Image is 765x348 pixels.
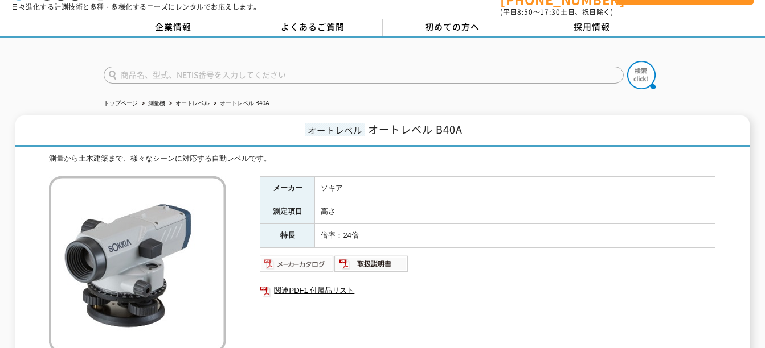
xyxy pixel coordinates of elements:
[260,224,315,248] th: 特長
[104,19,243,36] a: 企業情報
[260,176,315,200] th: メーカー
[148,100,165,106] a: 測量機
[334,262,409,271] a: 取扱説明書
[260,255,334,273] img: メーカーカタログ
[315,224,715,248] td: 倍率：24倍
[368,122,463,137] span: オートレベル B40A
[540,7,561,17] span: 17:30
[517,7,533,17] span: 8:50
[175,100,210,106] a: オートレベル
[243,19,383,36] a: よくあるご質問
[260,283,715,298] a: 関連PDF1 付属品リスト
[315,200,715,224] td: 高さ
[315,176,715,200] td: ソキア
[425,20,480,33] span: 初めての方へ
[11,3,261,10] p: 日々進化する計測技術と多種・多様化するニーズにレンタルでお応えします。
[334,255,409,273] img: 取扱説明書
[211,98,269,110] li: オートレベル B40A
[260,200,315,224] th: 測定項目
[104,100,138,106] a: トップページ
[383,19,522,36] a: 初めての方へ
[522,19,662,36] a: 採用情報
[305,123,365,136] span: オートレベル
[49,153,715,165] div: 測量から土木建築まで、様々なシーンに対応する自動レベルです。
[260,262,334,271] a: メーカーカタログ
[500,7,613,17] span: (平日 ～ 土日、祝日除く)
[104,67,624,84] input: 商品名、型式、NETIS番号を入力してください
[627,61,656,89] img: btn_search.png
